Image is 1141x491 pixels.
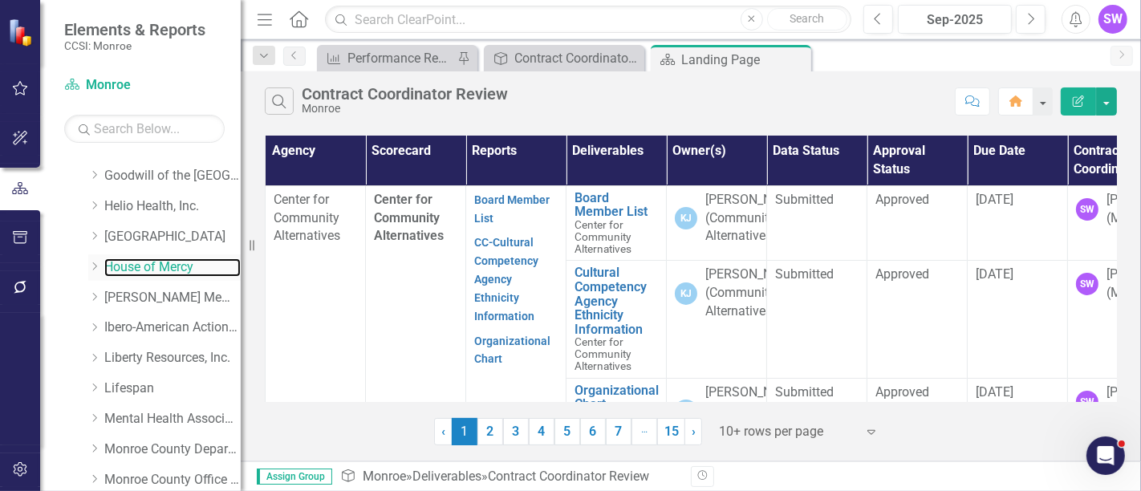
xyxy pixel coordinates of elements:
[104,379,241,398] a: Lifespan
[64,76,225,95] a: Monroe
[575,218,631,255] span: Center for Community Alternatives
[8,18,37,47] img: ClearPoint Strategy
[554,418,580,445] a: 5
[302,103,508,115] div: Monroe
[104,349,241,367] a: Liberty Resources, Inc.
[775,192,834,207] span: Submitted
[767,378,867,453] td: Double-Click to Edit
[514,48,640,68] div: Contract Coordinator Review
[675,282,697,305] div: KJ
[875,266,929,282] span: Approved
[566,261,667,378] td: Double-Click to Edit Right Click for Context Menu
[325,6,851,34] input: Search ClearPoint...
[104,471,241,489] a: Monroe County Office of Mental Health
[575,335,631,372] span: Center for Community Alternatives
[667,185,767,261] td: Double-Click to Edit
[274,191,357,246] p: Center for Community Alternatives
[867,261,968,378] td: Double-Click to Edit
[503,418,529,445] a: 3
[705,383,802,439] div: [PERSON_NAME] (Community Alternatives)
[767,261,867,378] td: Double-Click to Edit
[657,418,685,445] a: 15
[474,335,550,366] a: Organizational Chart
[968,378,1068,453] td: Double-Click to Edit
[374,192,444,244] span: Center for Community Alternatives
[976,192,1013,207] span: [DATE]
[1086,436,1125,475] iframe: Intercom live chat
[64,20,205,39] span: Elements & Reports
[790,12,824,25] span: Search
[266,185,366,453] td: Double-Click to Edit
[976,266,1013,282] span: [DATE]
[474,193,550,225] a: Board Member List
[488,469,649,484] div: Contract Coordinator Review
[488,48,640,68] a: Contract Coordinator Review
[64,115,225,143] input: Search Below...
[412,469,481,484] a: Deliverables
[104,258,241,277] a: House of Mercy
[477,418,503,445] a: 2
[566,378,667,453] td: Double-Click to Edit Right Click for Context Menu
[104,197,241,216] a: Helio Health, Inc.
[667,378,767,453] td: Double-Click to Edit
[875,384,929,400] span: Approved
[968,261,1068,378] td: Double-Click to Edit
[1098,5,1127,34] button: SW
[566,185,667,261] td: Double-Click to Edit Right Click for Context Menu
[775,266,834,282] span: Submitted
[452,418,477,445] span: 1
[903,10,1006,30] div: Sep-2025
[363,469,406,484] a: Monroe
[898,5,1012,34] button: Sep-2025
[64,39,205,52] small: CCSI: Monroe
[321,48,453,68] a: Performance Report
[667,261,767,378] td: Double-Click to Edit
[976,384,1013,400] span: [DATE]
[867,378,968,453] td: Double-Click to Edit
[104,167,241,185] a: Goodwill of the [GEOGRAPHIC_DATA]
[474,236,538,322] a: CC-Cultural Competency Agency Ethnicity Information
[104,440,241,459] a: Monroe County Department of Social Services
[340,468,679,486] div: » »
[867,185,968,261] td: Double-Click to Edit
[705,191,802,246] div: [PERSON_NAME] (Community Alternatives)
[257,469,332,485] span: Assign Group
[675,400,697,422] div: KJ
[775,384,834,400] span: Submitted
[104,228,241,246] a: [GEOGRAPHIC_DATA]
[1076,198,1098,221] div: SW
[675,207,697,229] div: KJ
[441,424,445,439] span: ‹
[104,289,241,307] a: [PERSON_NAME] Memorial Institute, Inc.
[692,424,696,439] span: ›
[767,8,847,30] button: Search
[575,191,658,219] a: Board Member List
[705,266,802,321] div: [PERSON_NAME] (Community Alternatives)
[347,48,453,68] div: Performance Report
[302,85,508,103] div: Contract Coordinator Review
[1076,273,1098,295] div: SW
[575,266,658,336] a: Cultural Competency Agency Ethnicity Information
[767,185,867,261] td: Double-Click to Edit
[529,418,554,445] a: 4
[875,192,929,207] span: Approved
[681,50,807,70] div: Landing Page
[466,185,566,453] td: Double-Click to Edit
[580,418,606,445] a: 6
[1076,391,1098,413] div: SW
[575,383,659,412] a: Organizational Chart
[104,410,241,428] a: Mental Health Association
[968,185,1068,261] td: Double-Click to Edit
[104,319,241,337] a: Ibero-American Action League, Inc.
[606,418,631,445] a: 7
